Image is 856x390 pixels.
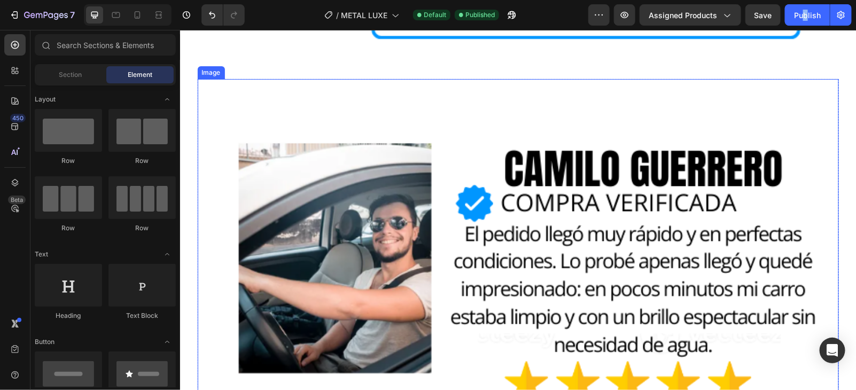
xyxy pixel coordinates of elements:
span: Assigned Products [649,10,717,21]
span: Element [128,70,152,80]
input: Search Sections & Elements [35,34,176,56]
button: Save [745,4,781,26]
iframe: Design area [180,30,856,390]
div: Open Intercom Messenger [820,338,845,363]
p: 7 [70,9,75,21]
div: Publish [794,10,821,21]
span: Published [465,10,495,20]
div: Row [35,156,102,166]
span: Toggle open [159,246,176,263]
button: 7 [4,4,80,26]
div: Row [108,156,176,166]
div: Text Block [108,311,176,321]
span: Save [754,11,772,20]
span: Section [59,70,82,80]
div: 450 [10,114,26,122]
div: Row [35,223,102,233]
span: Layout [35,95,56,104]
span: Toggle open [159,91,176,108]
span: Toggle open [159,333,176,350]
div: Heading [35,311,102,321]
button: Publish [785,4,830,26]
span: Text [35,249,48,259]
div: Row [108,223,176,233]
button: Assigned Products [640,4,741,26]
div: Undo/Redo [201,4,245,26]
span: METAL LUXE [341,10,387,21]
div: Beta [8,196,26,204]
span: / [336,10,339,21]
span: Button [35,337,55,347]
span: Default [424,10,446,20]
